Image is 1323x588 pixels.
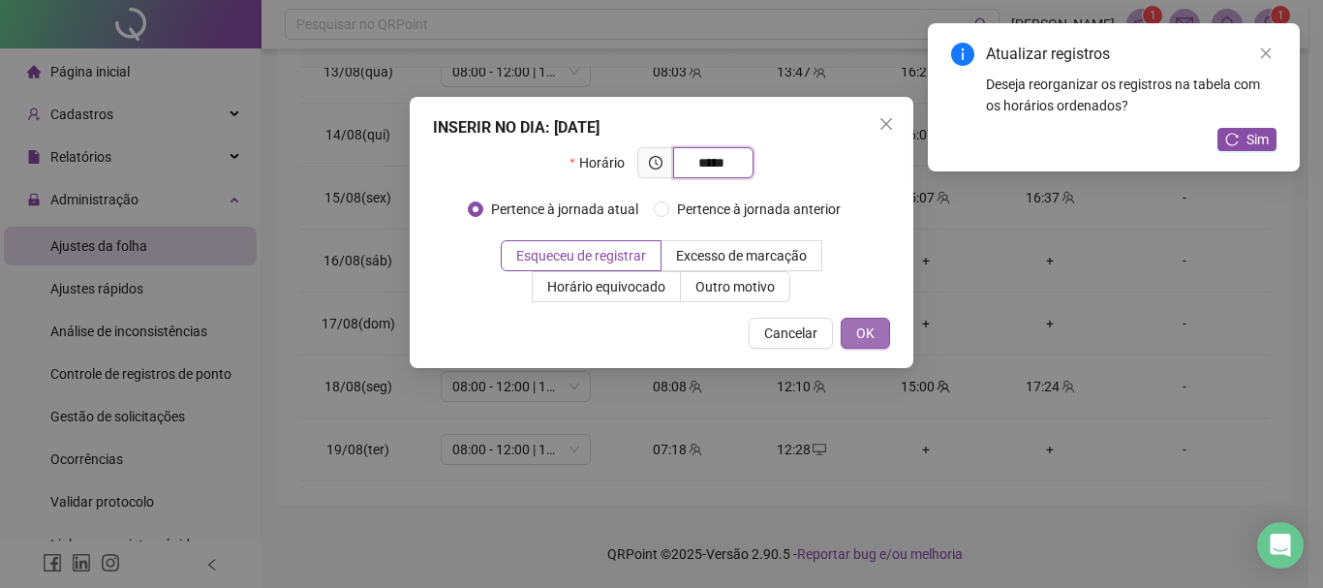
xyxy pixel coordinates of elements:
[1257,522,1304,569] div: Open Intercom Messenger
[951,43,974,66] span: info-circle
[547,279,665,294] span: Horário equivocado
[749,318,833,349] button: Cancelar
[695,279,775,294] span: Outro motivo
[871,108,902,139] button: Close
[1246,129,1269,150] span: Sim
[1225,133,1239,146] span: reload
[1259,46,1273,60] span: close
[569,147,636,178] label: Horário
[669,199,848,220] span: Pertence à jornada anterior
[433,116,890,139] div: INSERIR NO DIA : [DATE]
[764,323,817,344] span: Cancelar
[649,156,662,170] span: clock-circle
[483,199,646,220] span: Pertence à jornada atual
[841,318,890,349] button: OK
[1255,43,1277,64] a: Close
[516,248,646,263] span: Esqueceu de registrar
[878,116,894,132] span: close
[986,43,1277,66] div: Atualizar registros
[676,248,807,263] span: Excesso de marcação
[986,74,1277,116] div: Deseja reorganizar os registros na tabela com os horários ordenados?
[856,323,875,344] span: OK
[1217,128,1277,151] button: Sim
